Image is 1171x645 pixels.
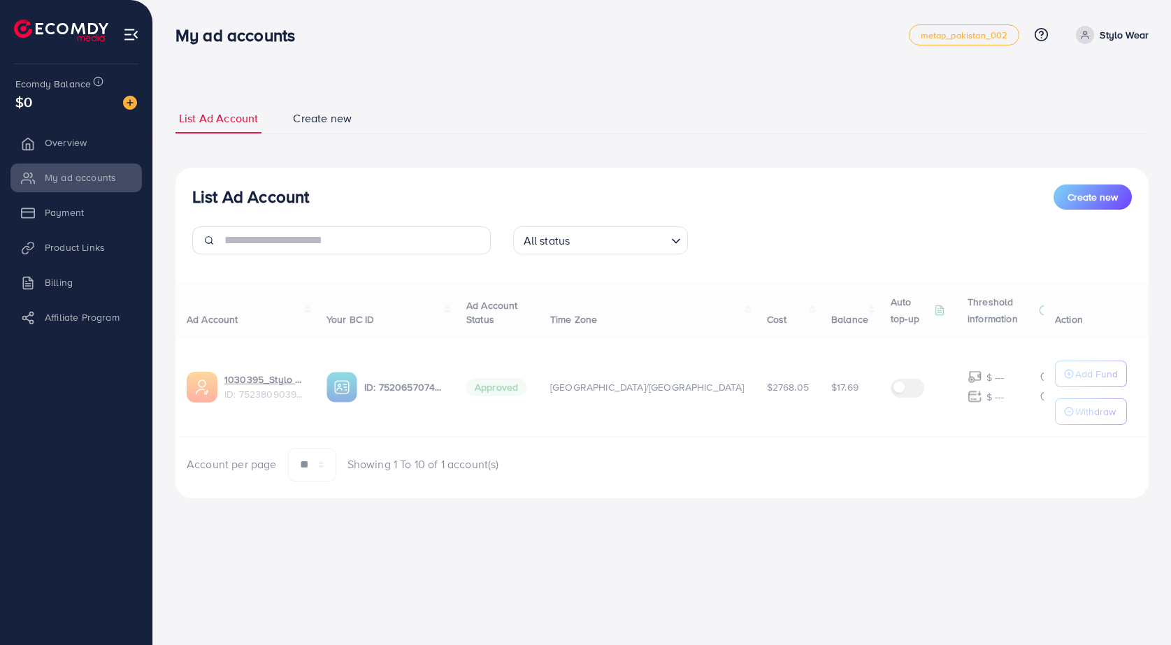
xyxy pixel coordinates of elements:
[123,96,137,110] img: image
[574,228,665,251] input: Search for option
[921,31,1008,40] span: metap_pakistan_002
[1068,190,1118,204] span: Create new
[1100,27,1149,43] p: Stylo Wear
[192,187,309,207] h3: List Ad Account
[1054,184,1132,210] button: Create new
[521,231,573,251] span: All status
[513,226,688,254] div: Search for option
[175,25,306,45] h3: My ad accounts
[1070,26,1149,44] a: Stylo Wear
[179,110,258,126] span: List Ad Account
[15,92,32,112] span: $0
[14,20,108,41] img: logo
[293,110,352,126] span: Create new
[909,24,1020,45] a: metap_pakistan_002
[15,77,91,91] span: Ecomdy Balance
[123,27,139,43] img: menu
